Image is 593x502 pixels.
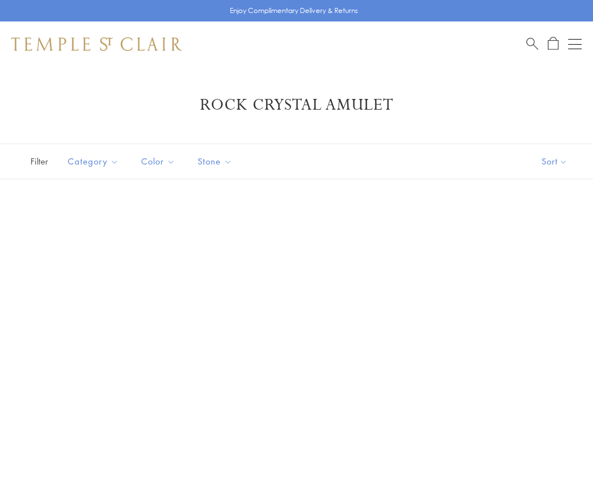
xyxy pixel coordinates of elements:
[192,154,241,168] span: Stone
[136,154,184,168] span: Color
[548,37,559,51] a: Open Shopping Bag
[568,37,582,51] button: Open navigation
[230,5,358,16] p: Enjoy Complimentary Delivery & Returns
[133,149,184,174] button: Color
[516,144,593,179] button: Show sort by
[59,149,127,174] button: Category
[526,37,538,51] a: Search
[28,95,565,115] h1: Rock Crystal Amulet
[11,37,182,51] img: Temple St. Clair
[189,149,241,174] button: Stone
[62,154,127,168] span: Category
